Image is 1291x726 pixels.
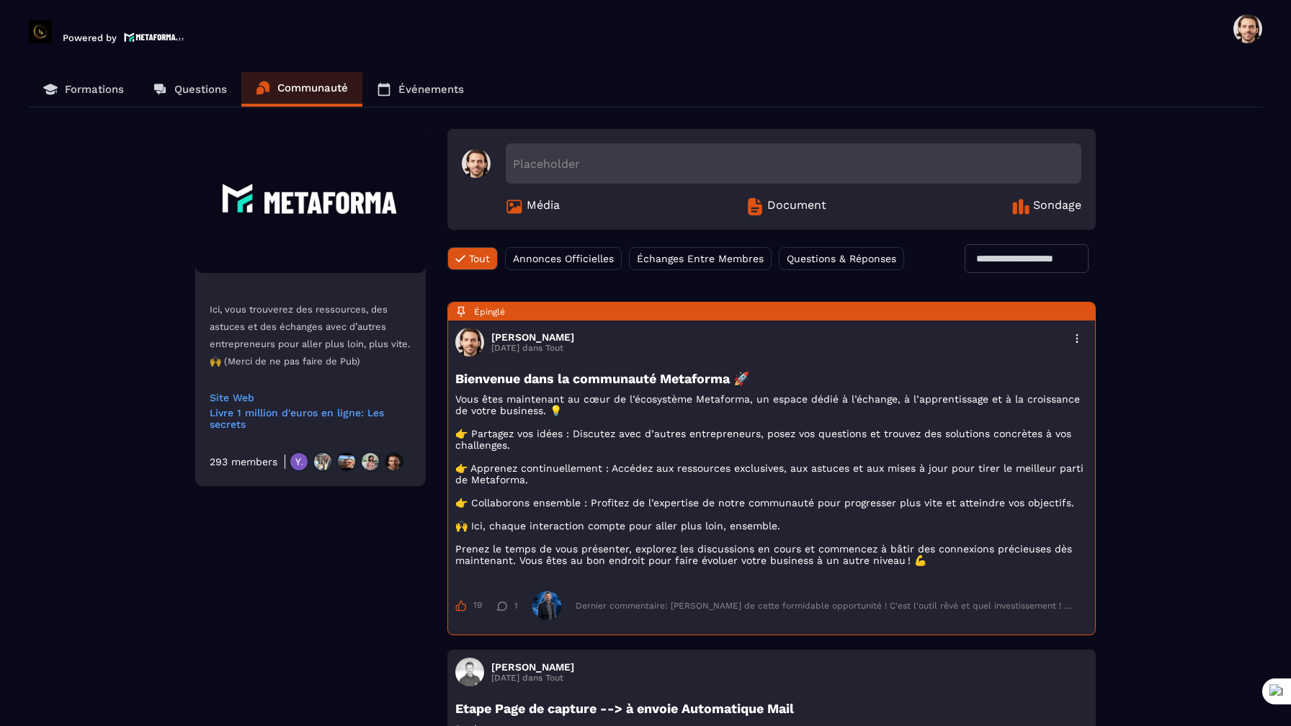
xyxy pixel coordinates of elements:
[210,301,411,370] p: Ici, vous trouverez des ressources, des astuces et des échanges avec d’autres entrepreneurs pour ...
[455,393,1088,566] p: Vous êtes maintenant au cœur de l’écosystème Metaforma, un espace dédié à l’échange, à l’apprenti...
[195,129,426,273] img: Community background
[29,20,52,43] img: logo-branding
[527,198,560,215] span: Média
[210,392,411,403] a: Site Web
[514,601,518,611] span: 1
[455,701,1088,716] h3: Etape Page de capture --> à envoie Automatique Mail
[455,371,1088,386] h3: Bienvenue dans la communauté Metaforma 🚀
[124,31,184,43] img: logo
[491,661,574,673] h3: [PERSON_NAME]
[210,407,411,430] a: Livre 1 million d'euros en ligne: Les secrets
[491,331,574,343] h3: [PERSON_NAME]
[506,143,1081,184] div: Placeholder
[1033,198,1081,215] span: Sondage
[474,307,505,317] span: Épinglé
[29,72,138,107] a: Formations
[384,452,404,472] img: https://production-metaforma-bucket.s3.fr-par.scw.cloud/production-metaforma-bucket/users/Novembe...
[277,81,348,94] p: Communauté
[491,673,574,683] p: [DATE] dans Tout
[336,452,357,472] img: https://production-metaforma-bucket.s3.fr-par.scw.cloud/production-metaforma-bucket/users/August2...
[637,253,764,264] span: Échanges Entre Membres
[210,456,277,467] div: 293 members
[360,452,380,472] img: https://production-metaforma-bucket.s3.fr-par.scw.cloud/production-metaforma-bucket/users/January...
[491,343,574,353] p: [DATE] dans Tout
[289,452,309,472] img: https://production-metaforma-bucket.s3.fr-par.scw.cloud/production-metaforma-bucket/users/June202...
[174,83,227,96] p: Questions
[469,253,490,264] span: Tout
[241,72,362,107] a: Communauté
[65,83,124,96] p: Formations
[787,253,896,264] span: Questions & Réponses
[362,72,478,107] a: Événements
[473,600,482,611] span: 19
[138,72,241,107] a: Questions
[63,32,117,43] p: Powered by
[513,253,614,264] span: Annonces Officielles
[576,601,1073,611] div: Dernier commentaire: [PERSON_NAME] de cette formidable opportunité ! C'est l'outil rêvé et quel i...
[767,198,826,215] span: Document
[313,452,333,472] img: https://production-metaforma-bucket.s3.fr-par.scw.cloud/production-metaforma-bucket/users/August2...
[398,83,464,96] p: Événements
